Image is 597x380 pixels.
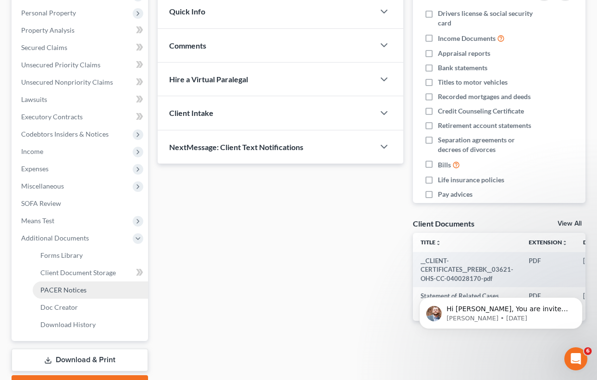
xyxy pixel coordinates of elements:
[584,347,592,355] span: 6
[21,95,47,103] span: Lawsuits
[438,121,531,130] span: Retirement account statements
[169,75,248,84] span: Hire a Virtual Paralegal
[21,43,67,51] span: Secured Claims
[13,22,148,39] a: Property Analysis
[169,7,205,16] span: Quick Info
[40,286,87,294] span: PACER Notices
[13,39,148,56] a: Secured Claims
[169,142,303,152] span: NextMessage: Client Text Notifications
[13,91,148,108] a: Lawsuits
[14,61,178,92] div: message notification from James, 12w ago. Hi Craig, You are invited to our free Means Test webina...
[438,49,490,58] span: Appraisal reports
[21,9,76,17] span: Personal Property
[21,61,100,69] span: Unsecured Priority Claims
[21,165,49,173] span: Expenses
[33,247,148,264] a: Forms Library
[40,320,96,329] span: Download History
[438,9,535,28] span: Drivers license & social security card
[169,41,206,50] span: Comments
[33,316,148,333] a: Download History
[438,34,496,43] span: Income Documents
[40,268,116,277] span: Client Document Storage
[21,130,109,138] span: Codebtors Insiders & Notices
[438,63,487,73] span: Bank statements
[21,147,43,155] span: Income
[438,106,524,116] span: Credit Counseling Certificate
[564,347,587,370] iframe: Intercom live chat
[33,264,148,281] a: Client Document Storage
[21,113,83,121] span: Executory Contracts
[40,303,78,311] span: Doc Creator
[42,68,166,77] p: Hi [PERSON_NAME], You are invited to our free Means Test webinar [DATE] 3pm ET. ​ Join the Succes...
[21,78,113,86] span: Unsecured Nonpriority Claims
[40,251,83,259] span: Forms Library
[438,77,508,87] span: Titles to motor vehicles
[33,299,148,316] a: Doc Creator
[438,190,473,199] span: Pay advices
[413,218,474,228] div: Client Documents
[438,135,535,154] span: Separation agreements or decrees of divorces
[13,74,148,91] a: Unsecured Nonpriority Claims
[438,160,451,170] span: Bills
[33,281,148,299] a: PACER Notices
[169,108,213,117] span: Client Intake
[405,237,597,344] iframe: Intercom notifications message
[21,234,89,242] span: Additional Documents
[22,69,37,85] img: Profile image for James
[21,26,75,34] span: Property Analysis
[21,216,54,225] span: Means Test
[13,56,148,74] a: Unsecured Priority Claims
[13,195,148,212] a: SOFA Review
[438,92,531,101] span: Recorded mortgages and deeds
[21,182,64,190] span: Miscellaneous
[558,220,582,227] a: View All
[13,108,148,126] a: Executory Contracts
[12,349,148,371] a: Download & Print
[21,199,61,207] span: SOFA Review
[438,175,504,185] span: Life insurance policies
[42,77,166,86] p: Message from James, sent 12w ago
